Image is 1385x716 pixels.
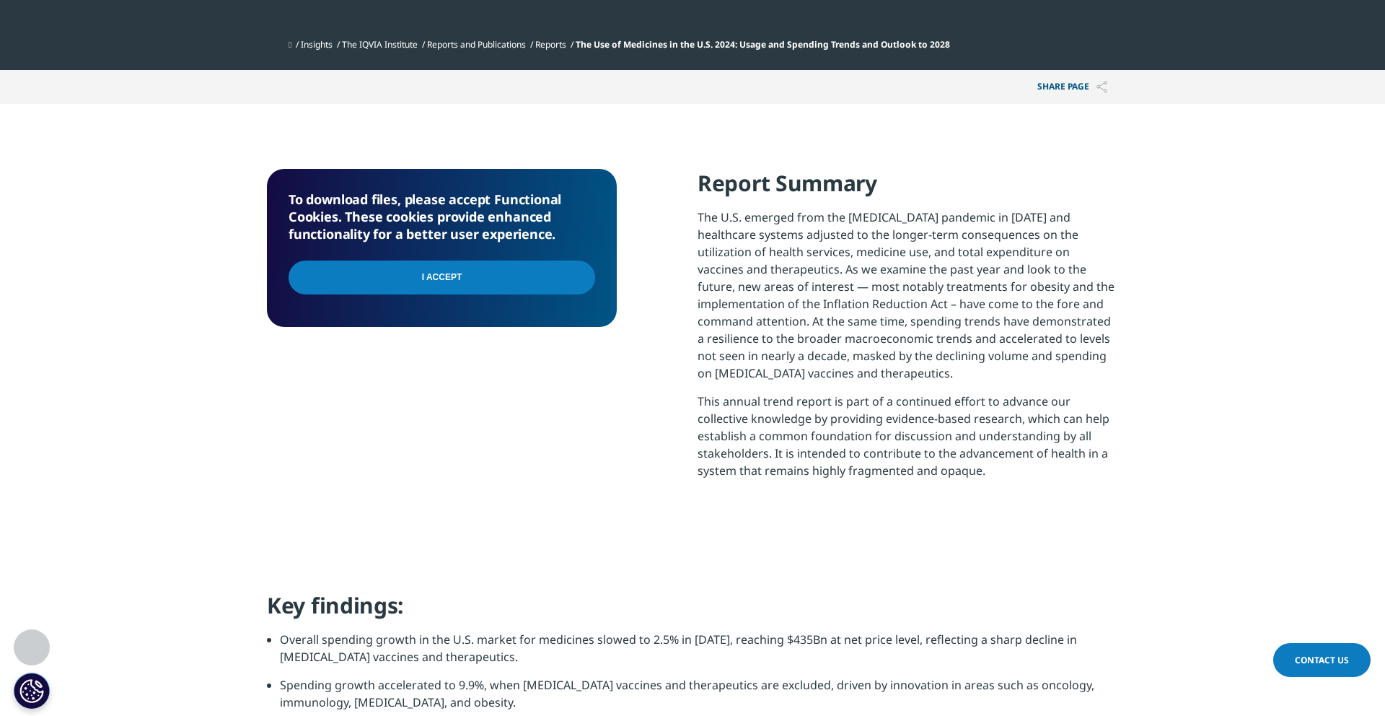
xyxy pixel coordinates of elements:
a: Reports [535,38,566,51]
p: The U.S. emerged from the [MEDICAL_DATA] pandemic in [DATE] and healthcare systems adjusted to th... [698,209,1118,393]
h5: To download files, please accept Functional Cookies. These cookies provide enhanced functionality... [289,191,595,243]
p: This annual trend report is part of a continued effort to advance our collective knowledge by pro... [698,393,1118,490]
h4: Report Summary [698,169,1118,209]
button: Share PAGEShare PAGE [1026,70,1118,104]
a: Insights [301,38,333,51]
p: Share PAGE [1026,70,1118,104]
span: Contact Us [1295,654,1349,666]
span: The Use of Medicines in the U.S. 2024: Usage and Spending Trends and Outlook to 2028 [576,38,950,51]
h4: Key findings: [267,591,1118,631]
img: Share PAGE [1096,81,1107,93]
li: Overall spending growth in the U.S. market for medicines slowed to 2.5% in [DATE], reaching $435B... [280,631,1118,676]
a: Reports and Publications [427,38,526,51]
a: The IQVIA Institute [342,38,418,51]
button: Cookies Settings [14,673,50,709]
input: I Accept [289,261,595,294]
a: Contact Us [1273,643,1371,677]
